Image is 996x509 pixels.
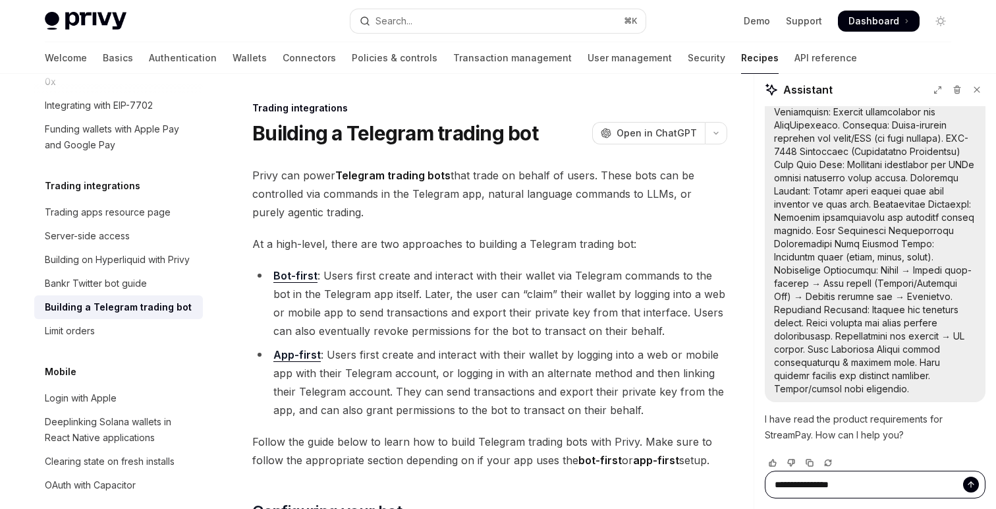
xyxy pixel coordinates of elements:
[45,178,140,194] h5: Trading integrations
[820,456,836,469] button: Reload last chat
[45,98,153,113] div: Integrating with EIP-7702
[765,411,985,443] p: I have read the product requirements for StreamPay. How can I help you?
[273,348,321,361] strong: App-first
[103,42,133,74] a: Basics
[252,266,727,340] li: : Users first create and interact with their wallet via Telegram commands to the bot in the Teleg...
[45,414,195,446] div: Deeplinking Solana wallets in React Native applications
[783,456,799,469] button: Vote that response was not good
[335,169,451,182] strong: Telegram trading bots
[783,82,833,98] span: Assistant
[350,9,646,33] button: Open search
[34,295,203,319] a: Building a Telegram trading bot
[838,11,920,32] a: Dashboard
[45,364,76,380] h5: Mobile
[624,16,638,26] span: ⌘ K
[45,12,126,30] img: light logo
[34,319,203,343] a: Limit orders
[786,15,822,28] a: Support
[848,15,899,28] span: Dashboard
[252,121,538,145] h1: Building a Telegram trading bot
[45,204,171,220] div: Trading apps resource page
[34,200,203,224] a: Trading apps resource page
[283,42,336,74] a: Connectors
[252,345,727,419] li: : Users first create and interact with their wallet by logging into a web or mobile app with thei...
[45,299,192,315] div: Building a Telegram trading bot
[34,94,203,117] a: Integrating with EIP-7702
[273,269,318,282] strong: Bot-first
[453,42,572,74] a: Transaction management
[273,269,318,283] a: Bot-first
[963,477,979,493] button: Send message
[744,15,770,28] a: Demo
[802,456,817,469] button: Copy chat response
[45,252,190,268] div: Building on Hyperliquid with Privy
[34,248,203,272] a: Building on Hyperliquid with Privy
[34,473,203,497] a: OAuth with Capacitor
[375,13,412,29] div: Search...
[578,454,622,467] strong: bot-first
[352,42,437,74] a: Policies & controls
[45,477,136,493] div: OAuth with Capacitor
[34,272,203,295] a: Bankr Twitter bot guide
[45,121,195,153] div: Funding wallets with Apple Pay and Google Pay
[45,390,117,406] div: Login with Apple
[45,228,130,244] div: Server-side access
[34,117,203,157] a: Funding wallets with Apple Pay and Google Pay
[34,224,203,248] a: Server-side access
[252,102,727,115] div: Trading integrations
[633,454,679,467] strong: app-first
[765,456,781,469] button: Vote that response was good
[688,42,725,74] a: Security
[588,42,672,74] a: User management
[252,166,727,222] span: Privy can power that trade on behalf of users. These bots can be controlled via commands in the T...
[252,235,727,253] span: At a high-level, there are two approaches to building a Telegram trading bot:
[592,122,705,144] button: Open in ChatGPT
[149,42,217,74] a: Authentication
[45,276,147,291] div: Bankr Twitter bot guide
[741,42,779,74] a: Recipes
[617,127,697,140] span: Open in ChatGPT
[252,433,727,469] span: Follow the guide below to learn how to build Telegram trading bots with Privy. Make sure to follo...
[794,42,857,74] a: API reference
[45,454,175,469] div: Clearing state on fresh installs
[34,386,203,410] a: Login with Apple
[233,42,267,74] a: Wallets
[45,323,95,339] div: Limit orders
[930,11,951,32] button: Toggle dark mode
[34,450,203,473] a: Clearing state on fresh installs
[765,471,985,498] textarea: Ask a question...
[45,42,87,74] a: Welcome
[273,348,321,362] a: App-first
[34,410,203,450] a: Deeplinking Solana wallets in React Native applications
